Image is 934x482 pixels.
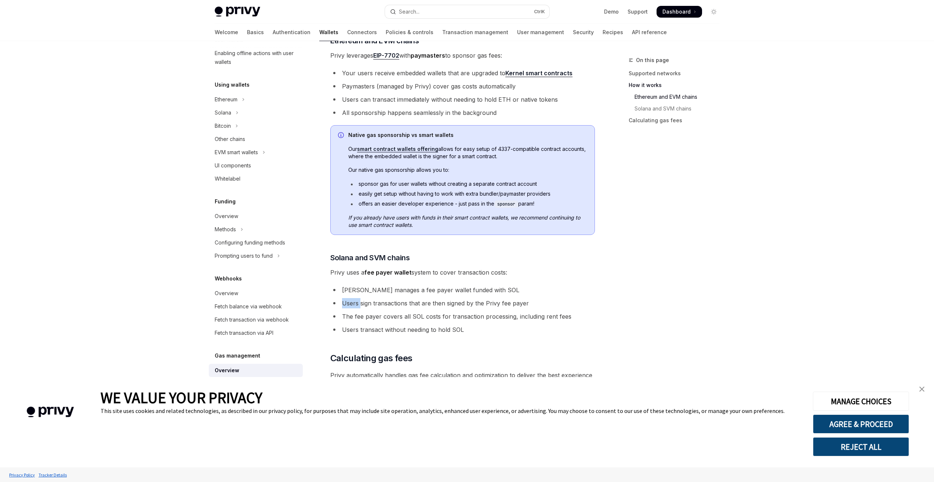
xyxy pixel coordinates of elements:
[209,313,303,326] a: Fetch transaction via webhook
[215,366,239,375] div: Overview
[348,200,587,208] li: offers an easier developer experience - just pass in the param!
[629,68,726,79] a: Supported networks
[330,325,595,335] li: Users transact without needing to hold SOL
[347,23,377,41] a: Connectors
[411,52,445,59] strong: paymasters
[215,302,282,311] div: Fetch balance via webhook
[348,132,454,138] strong: Native gas sponsorship vs smart wallets
[215,122,231,130] div: Bitcoin
[330,68,595,78] li: Your users receive embedded wallets that are upgraded to
[338,132,345,139] svg: Info
[215,238,285,247] div: Configuring funding methods
[629,79,726,91] a: How it works
[215,197,236,206] h5: Funding
[209,223,303,236] button: Toggle Methods section
[11,396,90,428] img: company logo
[330,108,595,118] li: All sponsorship happens seamlessly in the background
[209,133,303,146] a: Other chains
[209,93,303,106] button: Toggle Ethereum section
[209,159,303,172] a: UI components
[215,23,238,41] a: Welcome
[629,115,726,126] a: Calculating gas fees
[215,80,250,89] h5: Using wallets
[813,392,909,411] button: MANAGE CHOICES
[399,7,419,16] div: Search...
[215,148,258,157] div: EVM smart wallets
[494,200,518,208] code: sponsor
[319,23,338,41] a: Wallets
[636,56,669,65] span: On this page
[348,214,580,228] em: If you already have users with funds in their smart contract wallets, we recommend continuing to ...
[215,315,289,324] div: Fetch transaction via webhook
[209,364,303,377] a: Overview
[330,81,595,91] li: Paymasters (managed by Privy) cover gas costs automatically
[629,91,726,103] a: Ethereum and EVM chains
[215,225,236,234] div: Methods
[628,8,648,15] a: Support
[442,23,508,41] a: Transaction management
[517,23,564,41] a: User management
[373,52,399,59] a: EIP-7702
[386,23,433,41] a: Policies & controls
[629,103,726,115] a: Solana and SVM chains
[215,108,231,117] div: Solana
[215,49,298,66] div: Enabling offline actions with user wallets
[364,269,411,276] strong: fee payer wallet
[348,166,587,174] span: Our native gas sponsorship allows you to:
[209,106,303,119] button: Toggle Solana section
[813,437,909,456] button: REJECT ALL
[330,94,595,105] li: Users can transact immediately without needing to hold ETH or native tokens
[330,253,410,263] span: Solana and SVM chains
[209,47,303,69] a: Enabling offline actions with user wallets
[215,351,260,360] h5: Gas management
[357,146,438,152] a: smart contract wallets offering
[215,135,245,144] div: Other chains
[385,5,549,18] button: Open search
[215,289,238,298] div: Overview
[273,23,310,41] a: Authentication
[604,8,619,15] a: Demo
[215,161,251,170] div: UI components
[657,6,702,18] a: Dashboard
[101,388,262,407] span: WE VALUE YOUR PRIVACY
[209,146,303,159] button: Toggle EVM smart wallets section
[348,190,587,197] li: easily get setup without having to work with extra bundler/paymaster providers
[348,180,587,188] li: sponsor gas for user wallets without creating a separate contract account
[330,298,595,308] li: Users sign transactions that are then signed by the Privy fee payer
[573,23,594,41] a: Security
[330,267,595,278] span: Privy uses a system to cover transaction costs:
[915,382,929,396] a: close banner
[209,300,303,313] a: Fetch balance via webhook
[209,326,303,340] a: Fetch transaction via API
[708,6,720,18] button: Toggle dark mode
[209,249,303,262] button: Toggle Prompting users to fund section
[37,468,69,481] a: Tracker Details
[215,329,273,337] div: Fetch transaction via API
[209,119,303,133] button: Toggle Bitcoin section
[215,212,238,221] div: Overview
[215,274,242,283] h5: Webhooks
[330,370,595,401] span: Privy automatically handles gas fee calculation and optimization to deliver the best experience w...
[632,23,667,41] a: API reference
[534,9,545,15] span: Ctrl K
[215,251,273,260] div: Prompting users to fund
[209,236,303,249] a: Configuring funding methods
[209,172,303,185] a: Whitelabel
[215,95,237,104] div: Ethereum
[209,210,303,223] a: Overview
[330,311,595,322] li: The fee payer covers all SOL costs for transaction processing, including rent fees
[603,23,623,41] a: Recipes
[7,468,37,481] a: Privacy Policy
[209,287,303,300] a: Overview
[330,50,595,61] span: Privy leverages with to sponsor gas fees:
[505,69,573,77] a: Kernel smart contracts
[215,174,240,183] div: Whitelabel
[348,145,587,160] span: Our allows for easy setup of 4337-compatible contract accounts, where the embedded wallet is the ...
[330,285,595,295] li: [PERSON_NAME] manages a fee payer wallet funded with SOL
[247,23,264,41] a: Basics
[813,414,909,434] button: AGREE & PROCEED
[215,7,260,17] img: light logo
[662,8,691,15] span: Dashboard
[101,407,802,414] div: This site uses cookies and related technologies, as described in our privacy policy, for purposes...
[919,387,924,392] img: close banner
